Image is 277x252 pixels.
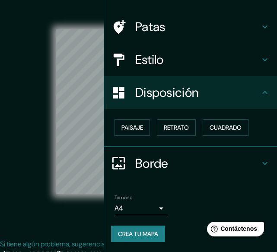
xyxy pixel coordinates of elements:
[157,119,196,136] button: Retrato
[104,147,277,180] div: Borde
[135,19,166,35] font: Patas
[115,194,132,201] font: Tamaño
[115,119,150,136] button: Paisaje
[135,84,199,101] font: Disposición
[104,10,277,43] div: Patas
[104,43,277,76] div: Estilo
[111,226,165,242] button: Crea tu mapa
[210,124,242,131] font: Cuadrado
[115,201,166,215] div: A4
[118,230,158,238] font: Crea tu mapa
[121,124,143,131] font: Paisaje
[115,204,123,213] font: A4
[164,124,189,131] font: Retrato
[203,119,248,136] button: Cuadrado
[135,155,169,172] font: Borde
[200,218,267,242] iframe: Lanzador de widgets de ayuda
[104,76,277,109] div: Disposición
[135,51,164,68] font: Estilo
[56,29,221,194] canvas: Mapa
